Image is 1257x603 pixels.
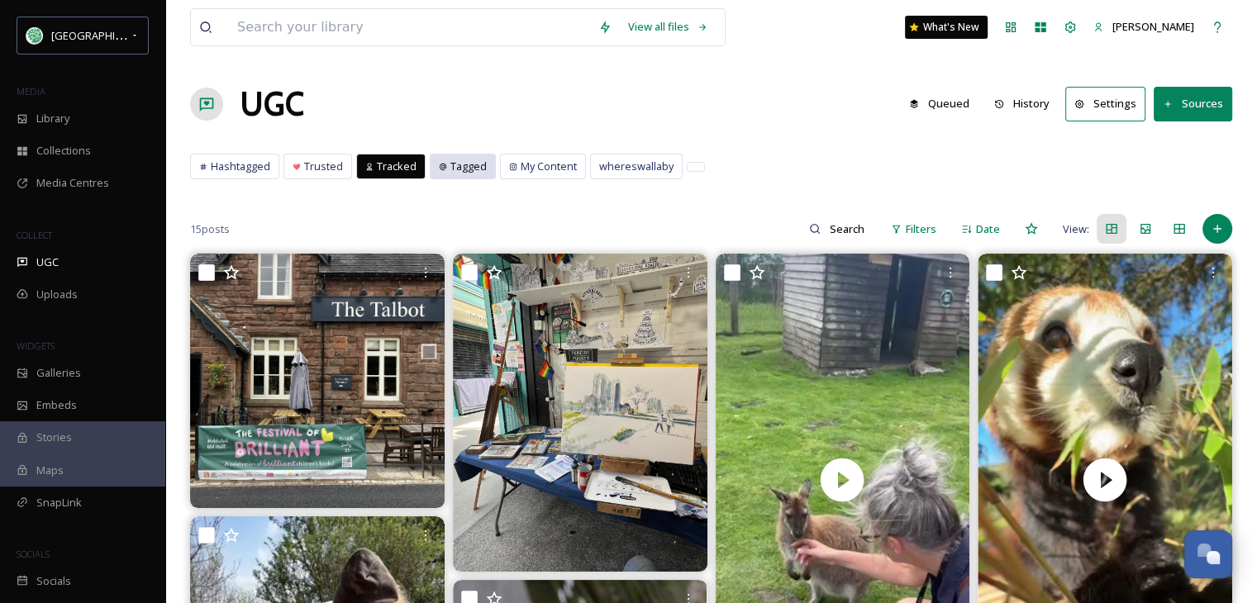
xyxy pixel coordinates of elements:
[986,88,1066,120] a: History
[901,88,986,120] a: Queued
[1063,221,1089,237] span: View:
[1112,19,1194,34] span: [PERSON_NAME]
[377,159,417,174] span: Tracked
[304,159,343,174] span: Trusted
[190,254,445,508] img: During The Festival Of Brilliant we’ll be operating a FREE shuttle bus service operated by Hollin...
[211,159,270,174] span: Hashtagged
[620,11,717,43] a: View all files
[821,212,874,245] input: Search
[17,229,52,241] span: COLLECT
[229,9,590,45] input: Search your library
[599,159,674,174] span: whereswallaby
[521,159,577,174] span: My Content
[36,397,77,413] span: Embeds
[17,85,45,97] span: MEDIA
[1065,87,1154,121] a: Settings
[240,79,304,129] a: UGC
[976,221,1000,237] span: Date
[26,27,43,44] img: Facebook%20Icon.png
[1085,11,1202,43] a: [PERSON_NAME]
[36,573,71,589] span: Socials
[1154,87,1232,121] button: Sources
[36,287,78,302] span: Uploads
[450,159,487,174] span: Tagged
[190,221,230,237] span: 15 posts
[36,463,64,478] span: Maps
[1065,87,1145,121] button: Settings
[901,88,978,120] button: Queued
[36,143,91,159] span: Collections
[51,27,156,43] span: [GEOGRAPHIC_DATA]
[36,430,72,445] span: Stories
[36,111,69,126] span: Library
[906,221,936,237] span: Filters
[17,548,50,560] span: SOCIALS
[1184,530,1232,578] button: Open Chat
[36,175,109,191] span: Media Centres
[986,88,1058,120] button: History
[36,254,59,270] span: UGC
[36,495,82,510] span: SnapLink
[36,365,81,381] span: Galleries
[453,254,707,572] img: What's happening in OUTSIDE's leekmarkets stall this week...? Wed 25th June - Market Manager Amy ...
[17,339,55,352] span: WIDGETS
[905,16,988,39] a: What's New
